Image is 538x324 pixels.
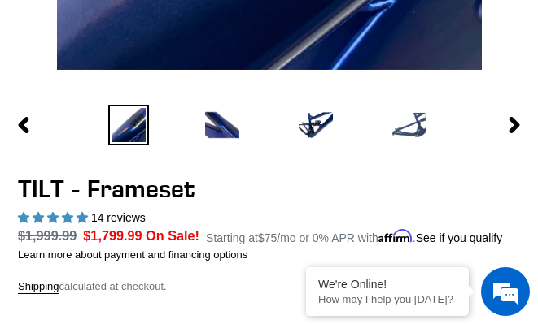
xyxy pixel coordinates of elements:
div: Minimize live chat window [487,8,526,47]
img: Load image into Gallery viewer, TILT - Frameset [295,105,336,145]
textarea: Type your message and hit 'Enter' [8,229,530,286]
a: See if you qualify - Learn more about Affirm Financing (opens in modal) [416,231,503,244]
span: We're online! [204,97,335,261]
a: Learn more about payment and financing options [18,248,247,261]
span: 14 reviews [91,211,146,224]
div: calculated at checkout. [18,279,520,295]
a: Shipping [18,280,59,294]
img: Load image into Gallery viewer, TILT - Frameset [108,105,149,145]
span: $1,799.99 [83,228,142,243]
img: d_696896380_company_1647369064580_696896380 [52,81,93,122]
p: How may I help you today? [318,293,457,305]
span: 5.00 stars [18,211,91,224]
div: Chat with us now [109,91,445,112]
span: On Sale! [146,226,199,245]
img: Load image into Gallery viewer, TILT - Frameset [202,105,243,145]
span: $75 [258,231,277,244]
p: Starting at /mo or 0% APR with . [206,226,502,247]
div: Navigation go back [18,89,42,114]
span: Affirm [378,229,413,243]
s: $1,999.99 [18,228,77,243]
h1: TILT - Frameset [18,174,520,203]
div: We're Online! [318,278,457,291]
img: Load image into Gallery viewer, TILT - Frameset [389,105,430,145]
